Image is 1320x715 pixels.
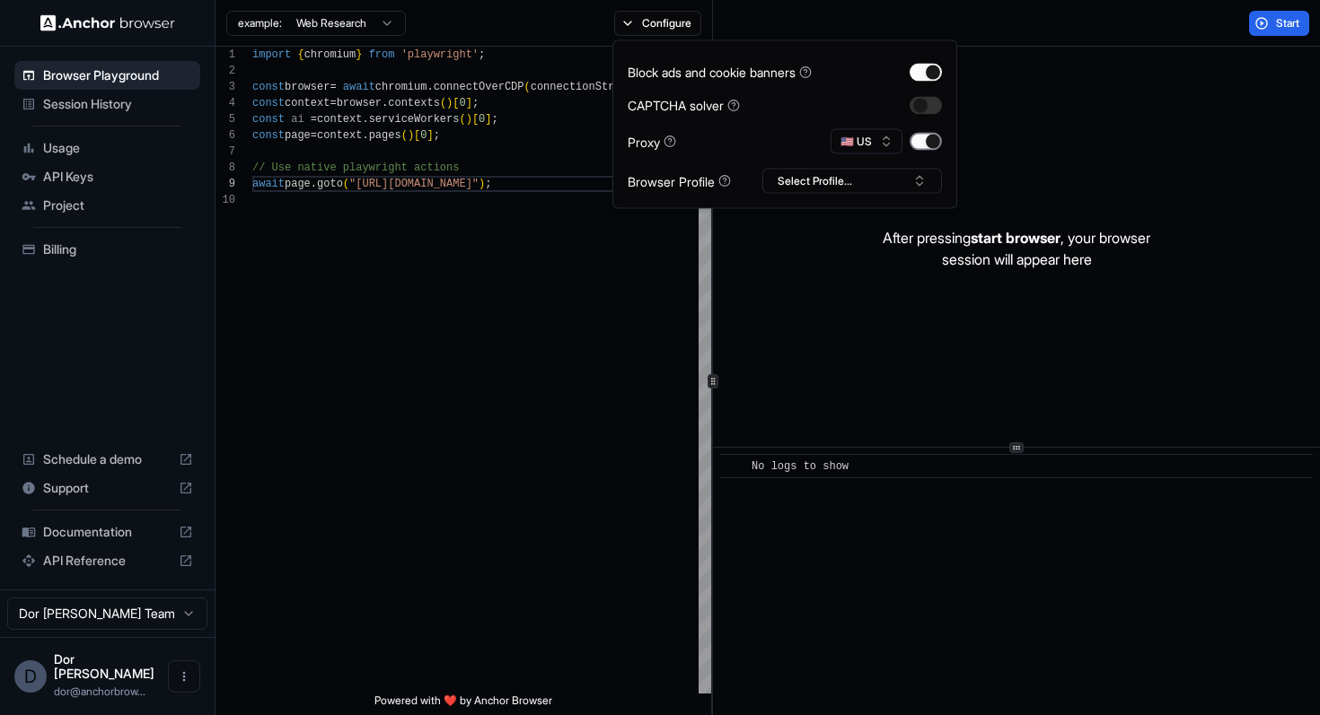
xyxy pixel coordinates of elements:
span: . [382,97,388,109]
span: { [297,48,304,61]
div: 2 [216,63,235,79]
span: contexts [388,97,440,109]
span: Usage [43,139,193,157]
span: Support [43,479,172,497]
span: const [252,81,285,93]
span: . [362,129,368,142]
div: Proxy [628,132,676,151]
div: 7 [216,144,235,160]
div: CAPTCHA solver [628,96,740,115]
span: Project [43,196,193,214]
span: page [285,129,311,142]
span: ; [492,113,498,126]
span: 'playwright' [401,48,479,61]
div: Schedule a demo [14,445,200,474]
span: ; [472,97,479,109]
span: goto [317,178,343,190]
button: Select Profile... [762,169,942,194]
span: pages [369,129,401,142]
span: [ [414,129,420,142]
span: Start [1276,16,1301,31]
div: Block ads and cookie banners [628,63,812,82]
div: 9 [216,176,235,192]
span: const [252,129,285,142]
div: Billing [14,235,200,264]
span: start browser [971,229,1060,247]
span: context [317,113,362,126]
span: 0 [420,129,427,142]
span: dor@anchorbrowser.io [54,684,145,698]
span: Billing [43,240,193,258]
span: . [427,81,433,93]
span: = [311,129,317,142]
span: = [330,81,336,93]
span: // Use native playwright actions [252,161,459,174]
span: [ [453,97,459,109]
span: Browser Playground [43,66,193,84]
span: const [252,113,285,126]
span: } [356,48,362,61]
span: context [317,129,362,142]
div: Usage [14,134,200,162]
span: Session History [43,95,193,113]
span: Dor Dankner [54,651,154,681]
div: 6 [216,127,235,144]
div: Project [14,191,200,220]
span: 0 [459,97,465,109]
div: 1 [216,47,235,63]
div: API Keys [14,162,200,191]
span: ] [427,129,433,142]
p: After pressing , your browser session will appear here [883,227,1150,270]
span: serviceWorkers [369,113,460,126]
span: import [252,48,291,61]
span: Schedule a demo [43,450,172,468]
span: const [252,97,285,109]
span: ( [401,129,408,142]
span: ( [524,81,531,93]
span: . [362,113,368,126]
span: . [311,178,317,190]
span: ) [446,97,453,109]
button: 🇺🇸 US [831,129,902,154]
button: Open menu [168,660,200,693]
img: Anchor Logo [40,14,175,31]
span: browser [337,97,382,109]
span: from [369,48,395,61]
span: Documentation [43,523,172,541]
span: browser [285,81,330,93]
div: Browser Profile [628,171,731,190]
span: chromium [304,48,356,61]
span: ( [459,113,465,126]
div: 10 [216,192,235,208]
span: chromium [375,81,427,93]
span: await [343,81,375,93]
span: "[URL][DOMAIN_NAME]" [349,178,479,190]
div: 5 [216,111,235,127]
span: [ [472,113,479,126]
span: ​ [729,458,738,475]
div: API Reference [14,546,200,575]
span: ) [466,113,472,126]
span: ) [479,178,485,190]
div: Documentation [14,518,200,546]
div: Session History [14,90,200,118]
span: await [252,178,285,190]
span: context [285,97,330,109]
span: ai [291,113,304,126]
button: Start [1249,11,1309,36]
div: Support [14,474,200,502]
span: ( [343,178,349,190]
span: = [311,113,317,126]
button: Configure [614,11,701,36]
div: D [14,660,47,693]
span: ; [434,129,440,142]
span: No logs to show [752,460,849,473]
span: connectOverCDP [434,81,524,93]
div: 3 [216,79,235,95]
span: Powered with ❤️ by Anchor Browser [374,693,552,715]
span: API Keys [43,168,193,186]
div: 8 [216,160,235,176]
span: ) [408,129,414,142]
span: page [285,178,311,190]
span: example: [238,16,282,31]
